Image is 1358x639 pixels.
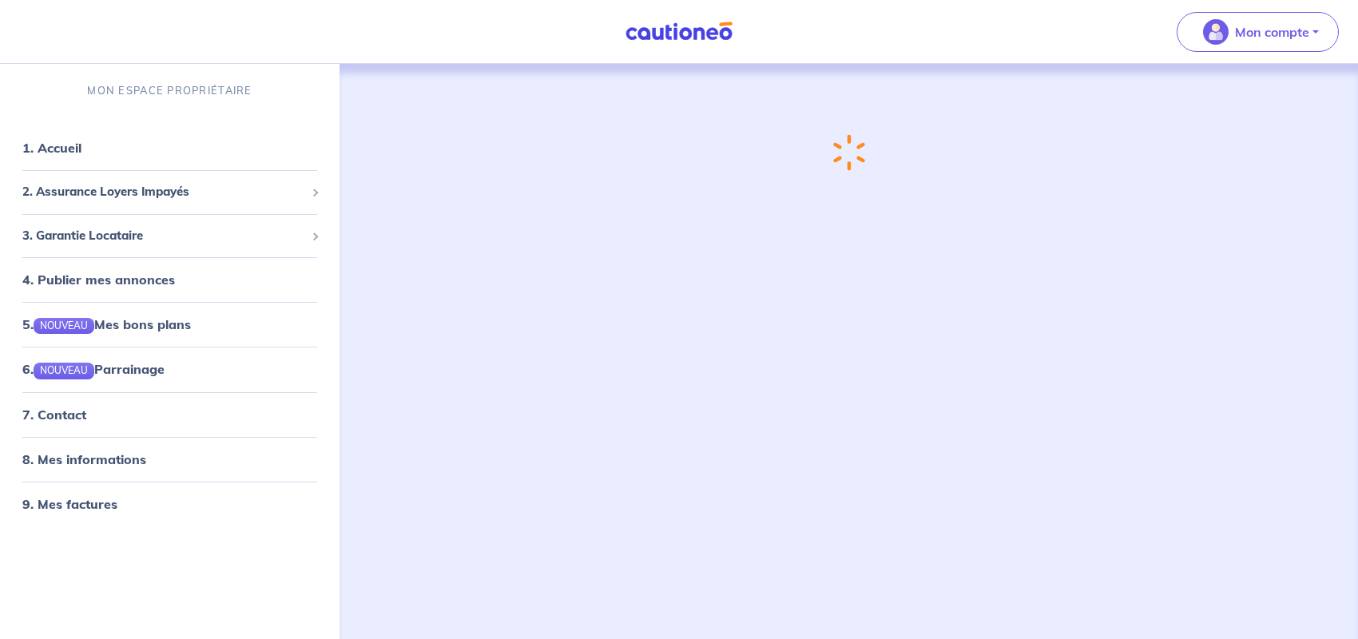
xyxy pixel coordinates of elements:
a: 8. Mes informations [22,451,146,467]
p: MON ESPACE PROPRIÉTAIRE [87,83,252,98]
span: 3. Garantie Locataire [22,227,305,245]
a: 9. Mes factures [22,496,117,512]
a: 1. Accueil [22,140,81,156]
img: loading-spinner [827,129,871,176]
div: 4. Publier mes annonces [6,264,333,296]
div: 8. Mes informations [6,443,333,475]
div: 5.NOUVEAUMes bons plans [6,308,333,340]
span: 2. Assurance Loyers Impayés [22,183,305,201]
p: Mon compte [1235,22,1309,42]
a: 5.NOUVEAUMes bons plans [22,316,191,332]
div: 1. Accueil [6,132,333,164]
a: 4. Publier mes annonces [22,272,175,288]
a: 6.NOUVEAUParrainage [22,361,165,377]
div: 2. Assurance Loyers Impayés [6,177,333,208]
div: 7. Contact [6,399,333,431]
div: 9. Mes factures [6,488,333,520]
img: illu_account_valid_menu.svg [1203,19,1229,45]
img: Cautioneo [619,22,739,42]
div: 3. Garantie Locataire [6,220,333,252]
a: 7. Contact [22,407,86,423]
button: illu_account_valid_menu.svgMon compte [1177,12,1339,52]
div: 6.NOUVEAUParrainage [6,353,333,385]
